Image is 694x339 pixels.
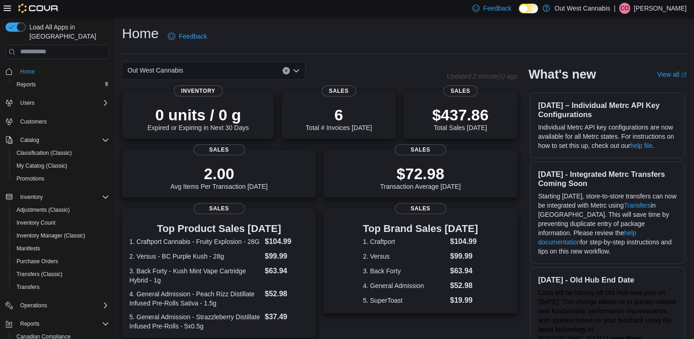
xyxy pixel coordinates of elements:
[363,252,446,261] dt: 2. Versus
[171,164,268,183] p: 2.00
[634,3,687,14] p: [PERSON_NAME]
[17,66,109,77] span: Home
[13,79,39,90] a: Reports
[13,79,109,90] span: Reports
[450,295,478,306] dd: $19.99
[17,318,43,329] button: Reports
[174,85,223,96] span: Inventory
[624,202,651,209] a: Transfers
[20,320,39,328] span: Reports
[17,162,67,169] span: My Catalog (Classic)
[450,251,478,262] dd: $99.99
[380,164,461,190] div: Transaction Average [DATE]
[18,4,59,13] img: Cova
[17,116,50,127] a: Customers
[13,204,109,215] span: Adjustments (Classic)
[13,160,109,171] span: My Catalog (Classic)
[9,216,113,229] button: Inventory Count
[519,4,538,13] input: Dark Mode
[17,192,46,203] button: Inventory
[9,172,113,185] button: Promotions
[17,135,109,146] span: Catalog
[17,232,85,239] span: Inventory Manager (Classic)
[9,229,113,242] button: Inventory Manager (Classic)
[305,106,372,131] div: Total # Invoices [DATE]
[9,78,113,91] button: Reports
[538,123,677,150] p: Individual Metrc API key configurations are now available for all Metrc states. For instructions ...
[129,266,261,285] dt: 3. Back Forty - Kush Mint Vape Cartridge Hybrid - 1g
[2,317,113,330] button: Reports
[20,136,39,144] span: Catalog
[13,173,109,184] span: Promotions
[17,271,62,278] span: Transfers (Classic)
[614,3,616,14] p: |
[450,280,478,291] dd: $52.98
[13,282,43,293] a: Transfers
[9,281,113,294] button: Transfers
[265,311,309,322] dd: $37.49
[13,269,109,280] span: Transfers (Classic)
[17,300,109,311] span: Operations
[13,173,48,184] a: Promotions
[283,67,290,74] button: Clear input
[129,289,261,308] dt: 4. General Admission - Peach Rizz Distillate Infused Pre-Rolls Sativa - 1.5g
[13,217,109,228] span: Inventory Count
[13,243,109,254] span: Manifests
[13,160,71,171] a: My Catalog (Classic)
[630,142,652,149] a: help file
[13,230,109,241] span: Inventory Manager (Classic)
[17,116,109,127] span: Customers
[13,256,109,267] span: Purchase Orders
[122,24,159,43] h1: Home
[17,318,109,329] span: Reports
[395,203,446,214] span: Sales
[13,204,73,215] a: Adjustments (Classic)
[9,268,113,281] button: Transfers (Classic)
[2,115,113,128] button: Customers
[450,266,478,277] dd: $63.94
[538,169,677,188] h3: [DATE] - Integrated Metrc Transfers Coming Soon
[2,134,113,147] button: Catalog
[681,72,687,78] svg: External link
[363,237,446,246] dt: 1. Craftport
[9,147,113,159] button: Classification (Classic)
[17,206,70,214] span: Adjustments (Classic)
[148,106,249,124] p: 0 units / 0 g
[13,269,66,280] a: Transfers (Classic)
[17,219,56,226] span: Inventory Count
[129,237,261,246] dt: 1. Craftport Cannabis - Fruity Explosion - 28G
[450,236,478,247] dd: $104.99
[13,147,109,158] span: Classification (Classic)
[13,147,76,158] a: Classification (Classic)
[13,217,59,228] a: Inventory Count
[2,191,113,203] button: Inventory
[265,288,309,299] dd: $52.98
[17,192,109,203] span: Inventory
[128,65,183,76] span: Out West Cannabis
[265,266,309,277] dd: $63.94
[179,32,207,41] span: Feedback
[26,23,109,41] span: Load All Apps in [GEOGRAPHIC_DATA]
[13,282,109,293] span: Transfers
[2,65,113,78] button: Home
[293,67,300,74] button: Open list of options
[363,281,446,290] dt: 4. General Admission
[538,101,677,119] h3: [DATE] – Individual Metrc API Key Configurations
[395,144,446,155] span: Sales
[13,243,44,254] a: Manifests
[621,3,629,14] span: CO
[17,135,43,146] button: Catalog
[20,193,43,201] span: Inventory
[2,96,113,109] button: Users
[20,302,47,309] span: Operations
[538,229,636,246] a: help documentation
[9,203,113,216] button: Adjustments (Classic)
[9,242,113,255] button: Manifests
[17,81,36,88] span: Reports
[555,3,610,14] p: Out West Cannabis
[363,266,446,276] dt: 3. Back Forty
[194,144,245,155] span: Sales
[322,85,356,96] span: Sales
[2,299,113,312] button: Operations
